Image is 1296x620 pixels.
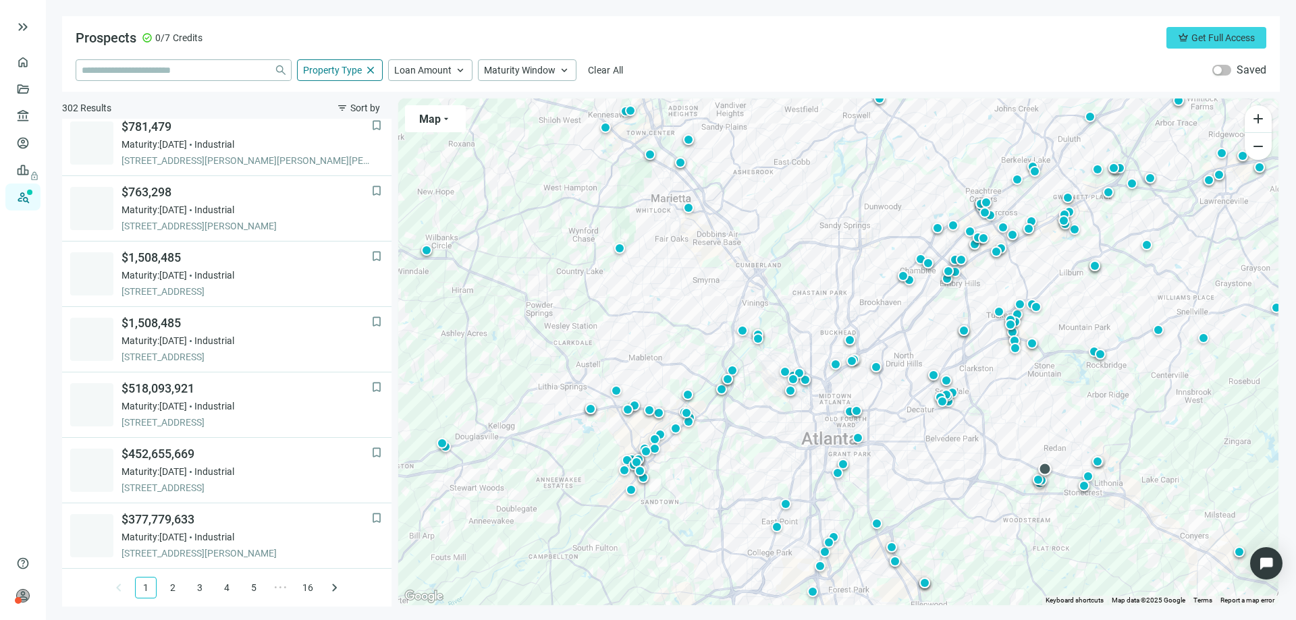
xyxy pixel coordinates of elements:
li: 3 [189,577,211,598]
span: close [364,64,377,76]
button: Maparrow_drop_down [405,105,466,132]
button: bookmark [370,119,383,132]
span: Property Type [303,64,362,76]
li: 1 [135,577,157,598]
li: Previous Page [108,577,130,598]
span: $518,093,921 [122,381,371,397]
span: $1,508,485 [122,250,371,266]
li: Next Page [324,577,346,598]
span: Maturity: [DATE] [122,530,187,544]
li: 4 [216,577,238,598]
button: bookmark [370,446,383,459]
span: ••• [270,577,292,598]
span: Maturity: [DATE] [122,334,187,347]
button: keyboard_arrow_left [108,577,130,598]
a: 4 [217,577,237,598]
button: filter_listSort by [325,97,391,119]
button: bookmark [370,250,383,263]
img: Google [402,588,446,605]
a: 3 [190,577,210,598]
span: Industrial [194,269,234,282]
span: person [16,589,30,602]
span: Maturity Window [484,64,556,76]
span: Map data ©2025 Google [1112,596,1185,604]
span: Maturity: [DATE] [122,269,187,282]
span: add [1250,111,1266,127]
a: bookmark$763,298Maturity:[DATE]Industrial[STREET_ADDRESS][PERSON_NAME] [62,176,391,242]
span: [STREET_ADDRESS] [122,285,371,298]
button: bookmark [370,511,383,525]
span: [STREET_ADDRESS] [122,416,371,429]
span: Map [419,113,441,125]
span: Clear All [588,65,624,76]
span: keyboard_arrow_right [327,580,343,596]
a: bookmark$1,508,485Maturity:[DATE]Industrial[STREET_ADDRESS] [62,242,391,307]
span: Industrial [194,530,234,544]
span: Industrial [194,334,234,347]
span: Maturity: [DATE] [122,399,187,413]
a: bookmark$781,479Maturity:[DATE]Industrial[STREET_ADDRESS][PERSON_NAME][PERSON_NAME][PERSON_NAME] [62,111,391,176]
span: keyboard_arrow_up [454,64,466,76]
button: keyboard_arrow_right [324,577,346,598]
span: Sort by [350,103,380,113]
div: Open Intercom Messenger [1250,547,1282,580]
span: Get Full Access [1191,32,1255,43]
span: crown [1178,32,1189,43]
span: Industrial [194,399,234,413]
a: bookmark$377,779,633Maturity:[DATE]Industrial[STREET_ADDRESS][PERSON_NAME] [62,503,391,569]
span: Prospects [76,30,136,46]
span: Industrial [194,138,234,151]
span: [STREET_ADDRESS] [122,481,371,495]
a: 5 [244,577,264,598]
span: arrow_drop_down [441,113,452,124]
span: check_circle [142,32,153,43]
a: bookmark$452,655,669Maturity:[DATE]Industrial[STREET_ADDRESS] [62,438,391,503]
button: crownGet Full Access [1166,27,1266,49]
a: Terms (opens in new tab) [1193,596,1212,604]
a: bookmark$518,093,921Maturity:[DATE]Industrial[STREET_ADDRESS] [62,372,391,438]
span: [STREET_ADDRESS] [122,350,371,364]
span: Maturity: [DATE] [122,465,187,478]
button: Clear All [582,59,630,81]
span: [STREET_ADDRESS][PERSON_NAME] [122,546,371,560]
span: Industrial [194,203,234,217]
label: Saved [1237,63,1266,77]
button: keyboard_double_arrow_right [15,19,31,35]
span: $763,298 [122,184,371,200]
a: 1 [136,577,156,598]
span: 0/7 [155,31,170,45]
li: 2 [162,577,184,598]
a: bookmark$1,508,485Maturity:[DATE]Industrial[STREET_ADDRESS] [62,307,391,372]
span: $377,779,633 [122,511,371,528]
button: Keyboard shortcuts [1046,596,1104,605]
span: remove [1250,138,1266,154]
a: 16 [298,577,318,598]
button: bookmark [370,315,383,329]
span: $1,508,485 [122,315,371,331]
span: Maturity: [DATE] [122,203,187,217]
span: filter_list [337,103,348,113]
span: $452,655,669 [122,446,371,462]
span: [STREET_ADDRESS][PERSON_NAME] [122,219,371,233]
span: help [16,557,30,570]
li: Next 5 Pages [270,577,292,598]
a: Open this area in Google Maps (opens a new window) [402,588,446,605]
span: $781,479 [122,119,371,135]
button: bookmark [370,381,383,394]
span: Industrial [194,465,234,478]
span: Credits [173,31,202,45]
span: [STREET_ADDRESS][PERSON_NAME][PERSON_NAME][PERSON_NAME] [122,154,371,167]
button: bookmark [370,184,383,198]
span: 302 Results [62,101,111,115]
span: keyboard_arrow_up [558,64,570,76]
li: 16 [297,577,319,598]
a: 2 [163,577,183,598]
li: 5 [243,577,265,598]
